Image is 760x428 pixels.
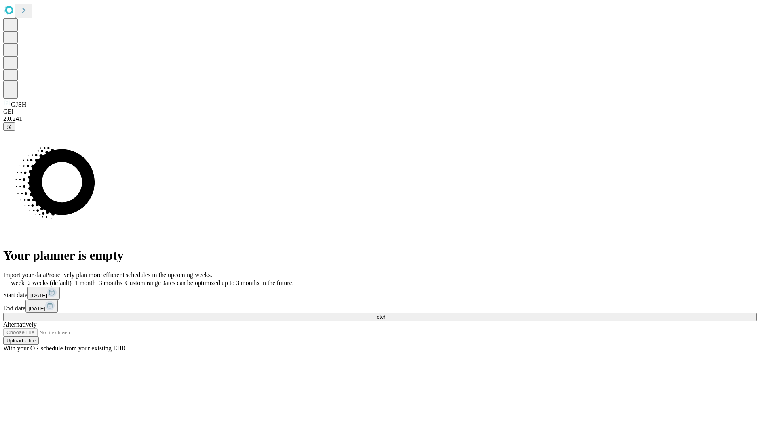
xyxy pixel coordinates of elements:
button: @ [3,122,15,131]
span: Fetch [373,314,386,320]
span: @ [6,124,12,130]
div: Start date [3,287,757,300]
span: 3 months [99,279,122,286]
button: Fetch [3,313,757,321]
span: GJSH [11,101,26,108]
button: [DATE] [25,300,58,313]
div: 2.0.241 [3,115,757,122]
span: Dates can be optimized up to 3 months in the future. [161,279,293,286]
span: 1 week [6,279,25,286]
span: [DATE] [30,292,47,298]
button: [DATE] [27,287,60,300]
span: With your OR schedule from your existing EHR [3,345,126,352]
span: Proactively plan more efficient schedules in the upcoming weeks. [46,271,212,278]
span: [DATE] [28,306,45,311]
span: Custom range [125,279,161,286]
button: Upload a file [3,336,39,345]
div: End date [3,300,757,313]
span: Import your data [3,271,46,278]
span: 2 weeks (default) [28,279,72,286]
span: Alternatively [3,321,36,328]
span: 1 month [75,279,96,286]
div: GEI [3,108,757,115]
h1: Your planner is empty [3,248,757,263]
